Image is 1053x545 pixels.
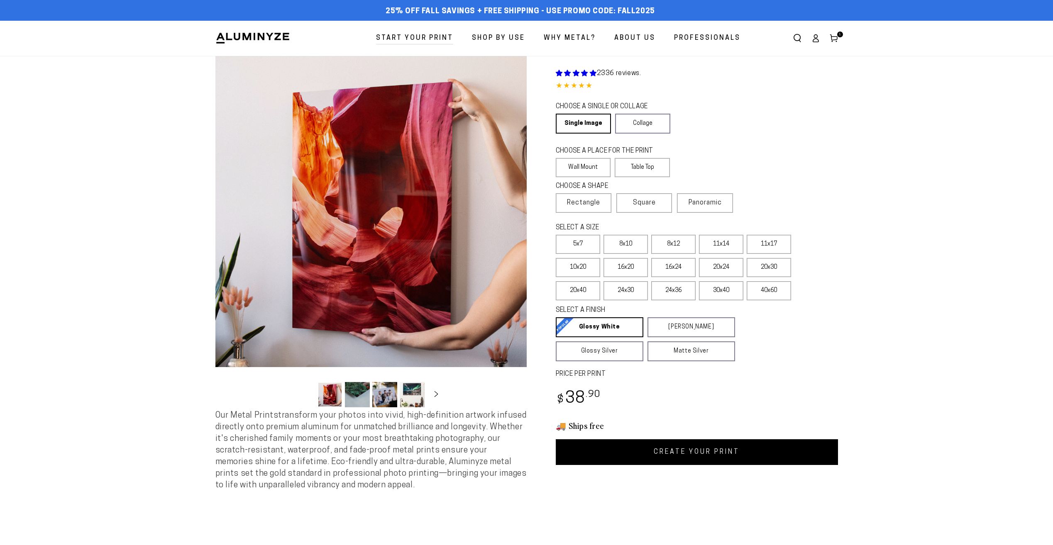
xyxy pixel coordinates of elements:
[839,32,841,37] span: 1
[556,158,611,177] label: Wall Mount
[747,281,791,300] label: 40x60
[318,382,342,407] button: Load image 1 in gallery view
[689,200,722,206] span: Panoramic
[556,370,838,379] label: PRICE PER PRINT
[556,439,838,465] a: CREATE YOUR PRINT
[557,394,564,406] span: $
[603,235,648,254] label: 8x10
[466,27,531,49] a: Shop By Use
[345,382,370,407] button: Load image 2 in gallery view
[651,235,696,254] label: 8x12
[747,235,791,254] label: 11x17
[556,114,611,134] a: Single Image
[556,235,600,254] label: 5x7
[472,32,525,44] span: Shop By Use
[556,317,643,337] a: Glossy White
[556,80,838,92] div: 4.85 out of 5.0 stars
[615,114,670,134] a: Collage
[674,32,740,44] span: Professionals
[567,198,600,208] span: Rectangle
[556,182,664,191] legend: CHOOSE A SHAPE
[608,27,662,49] a: About Us
[400,382,425,407] button: Load image 4 in gallery view
[386,7,655,16] span: 25% off FALL Savings + Free Shipping - Use Promo Code: FALL2025
[699,258,743,277] label: 20x24
[556,341,643,361] a: Glossy Silver
[370,27,459,49] a: Start Your Print
[586,390,601,399] sup: .90
[603,281,648,300] label: 24x30
[556,306,715,315] legend: SELECT A FINISH
[556,391,601,407] bdi: 38
[647,341,735,361] a: Matte Silver
[544,32,596,44] span: Why Metal?
[699,235,743,254] label: 11x14
[556,258,600,277] label: 10x20
[556,102,663,112] legend: CHOOSE A SINGLE OR COLLAGE
[372,382,397,407] button: Load image 3 in gallery view
[376,32,453,44] span: Start Your Print
[556,420,838,431] h3: 🚚 Ships free
[651,258,696,277] label: 16x24
[633,198,656,208] span: Square
[556,146,662,156] legend: CHOOSE A PLACE FOR THE PRINT
[647,317,735,337] a: [PERSON_NAME]
[699,281,743,300] label: 30x40
[297,385,315,404] button: Slide left
[788,29,806,47] summary: Search our site
[537,27,602,49] a: Why Metal?
[747,258,791,277] label: 20x30
[668,27,747,49] a: Professionals
[427,385,445,404] button: Slide right
[614,32,655,44] span: About Us
[615,158,670,177] label: Table Top
[603,258,648,277] label: 16x20
[215,411,527,489] span: Our Metal Prints transform your photos into vivid, high-definition artwork infused directly onto ...
[215,32,290,44] img: Aluminyze
[556,223,722,233] legend: SELECT A SIZE
[651,281,696,300] label: 24x36
[556,281,600,300] label: 20x40
[215,56,527,410] media-gallery: Gallery Viewer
